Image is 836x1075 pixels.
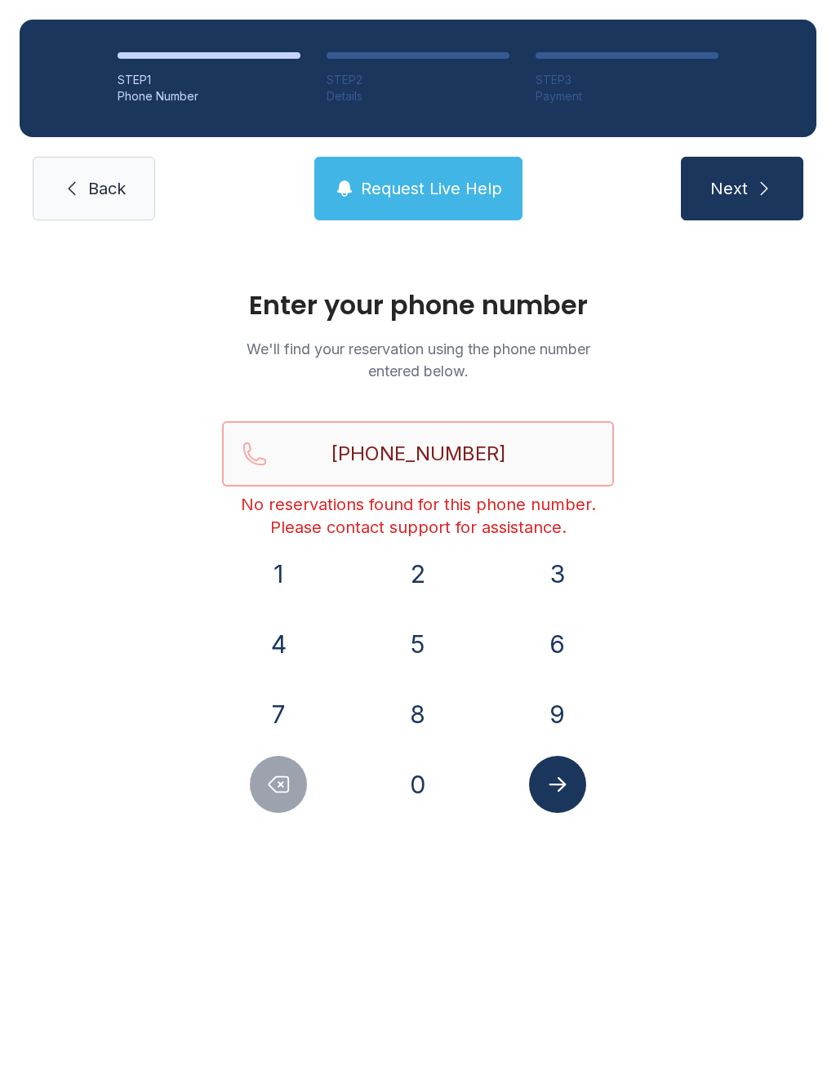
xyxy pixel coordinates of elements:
[389,756,447,813] button: 0
[222,493,614,539] div: No reservations found for this phone number. Please contact support for assistance.
[361,177,502,200] span: Request Live Help
[536,72,718,88] div: STEP 3
[222,421,614,486] input: Reservation phone number
[118,88,300,104] div: Phone Number
[327,72,509,88] div: STEP 2
[222,292,614,318] h1: Enter your phone number
[250,756,307,813] button: Delete number
[250,686,307,743] button: 7
[389,545,447,602] button: 2
[250,615,307,673] button: 4
[88,177,126,200] span: Back
[118,72,300,88] div: STEP 1
[529,756,586,813] button: Submit lookup form
[529,615,586,673] button: 6
[529,686,586,743] button: 9
[222,338,614,382] p: We'll find your reservation using the phone number entered below.
[536,88,718,104] div: Payment
[529,545,586,602] button: 3
[250,545,307,602] button: 1
[710,177,748,200] span: Next
[327,88,509,104] div: Details
[389,686,447,743] button: 8
[389,615,447,673] button: 5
